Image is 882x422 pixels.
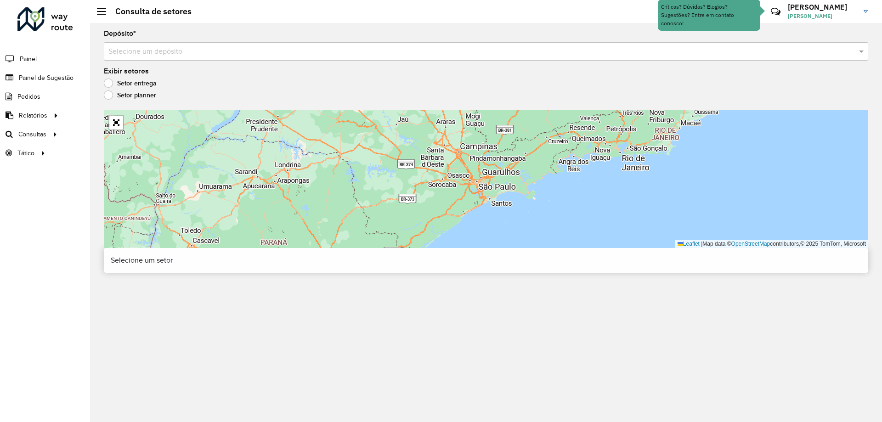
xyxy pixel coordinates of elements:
[20,54,37,64] span: Painel
[678,241,700,247] a: Leaflet
[766,2,786,22] a: Contato Rápido
[788,12,857,20] span: [PERSON_NAME]
[675,240,868,248] div: Map data © contributors,© 2025 TomTom, Microsoft
[104,28,136,39] label: Depósito
[17,148,34,158] span: Tático
[104,79,157,88] label: Setor entrega
[104,66,149,77] label: Exibir setores
[104,248,868,273] div: Selecione um setor
[109,116,123,129] a: Abrir mapa em tela cheia
[788,3,857,11] h3: [PERSON_NAME]
[701,241,702,247] span: |
[106,6,192,17] h2: Consulta de setores
[19,73,73,83] span: Painel de Sugestão
[19,111,47,120] span: Relatórios
[104,90,156,100] label: Setor planner
[17,92,40,101] span: Pedidos
[731,241,770,247] a: OpenStreetMap
[18,129,46,139] span: Consultas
